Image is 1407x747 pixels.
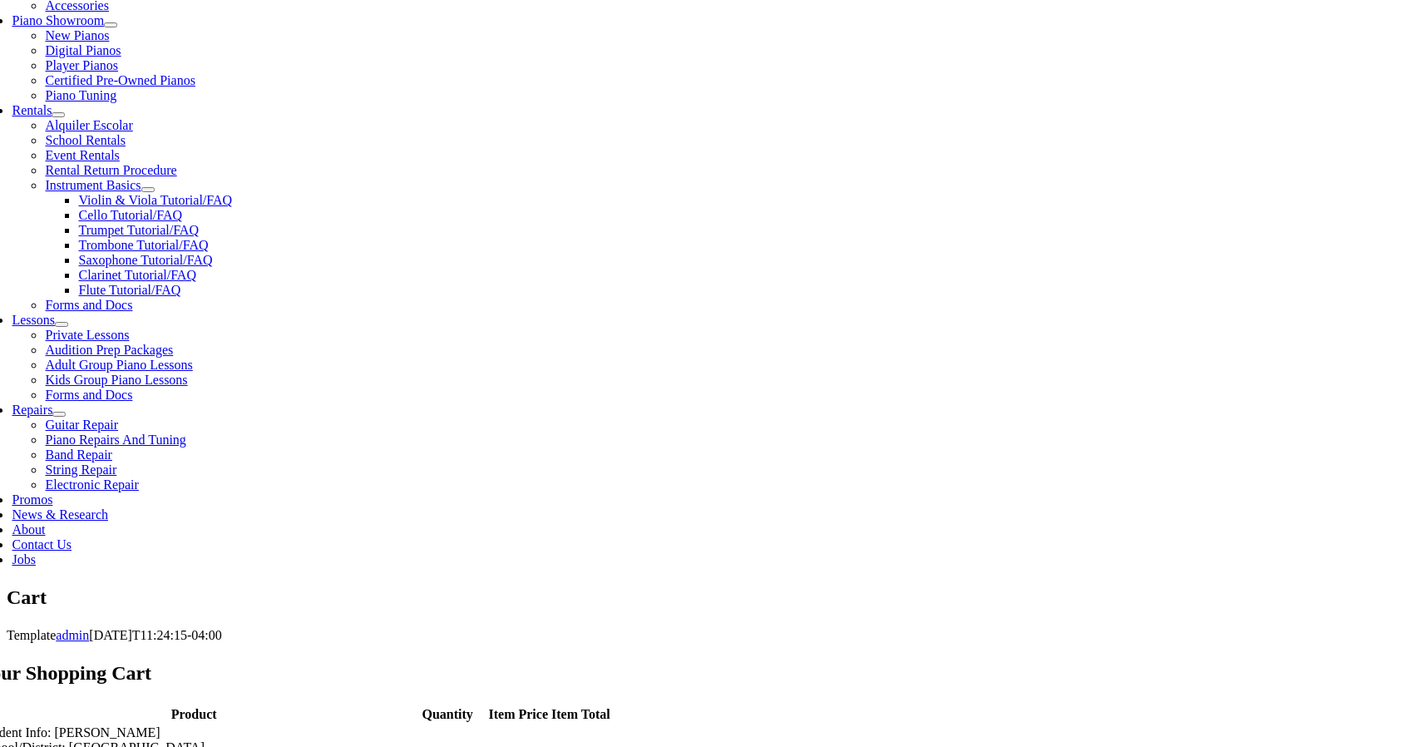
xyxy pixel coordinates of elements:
[12,103,52,117] a: Rentals
[45,477,138,492] a: Electronic Repair
[12,507,108,522] a: News & Research
[7,584,1400,612] h1: Cart
[45,418,118,432] a: Guitar Repair
[45,358,192,372] a: Adult Group Piano Lessons
[78,253,212,267] a: Saxophone Tutorial/FAQ
[45,163,176,177] a: Rental Return Procedure
[55,322,68,327] button: Open submenu of Lessons
[78,283,180,297] a: Flute Tutorial/FAQ
[45,43,121,57] a: Digital Pianos
[78,193,232,207] a: Violin & Viola Tutorial/FAQ
[141,187,155,192] button: Open submenu of Instrument Basics
[7,628,56,642] span: Template
[45,73,195,87] a: Certified Pre-Owned Pianos
[12,492,52,507] a: Promos
[550,706,611,723] th: Item Total
[45,388,132,402] a: Forms and Docs
[12,403,52,417] a: Repairs
[45,58,118,72] a: Player Pianos
[12,522,45,537] a: About
[45,463,116,477] a: String Repair
[45,178,141,192] a: Instrument Basics
[52,412,66,417] button: Open submenu of Repairs
[409,706,486,723] th: Quantity
[45,28,109,42] a: New Pianos
[487,706,549,723] th: Item Price
[12,537,72,552] a: Contact Us
[45,88,116,102] a: Piano Tuning
[12,13,104,27] a: Piano Showroom
[78,268,196,282] a: Clarinet Tutorial/FAQ
[45,373,187,387] a: Kids Group Piano Lessons
[78,208,182,222] a: Cello Tutorial/FAQ
[45,448,111,462] a: Band Repair
[52,112,65,117] button: Open submenu of Rentals
[104,22,117,27] button: Open submenu of Piano Showroom
[78,238,208,252] a: Trombone Tutorial/FAQ
[12,552,35,566] a: Jobs
[78,223,198,237] a: Trumpet Tutorial/FAQ
[45,133,125,147] a: School Rentals
[45,343,173,357] a: Audition Prep Packages
[12,313,55,327] a: Lessons
[45,328,129,342] a: Private Lessons
[56,628,89,642] a: admin
[45,433,185,447] a: Piano Repairs And Tuning
[45,298,132,312] a: Forms and Docs
[45,118,132,132] a: Alquiler Escolar
[45,148,119,162] a: Event Rentals
[89,628,221,642] span: [DATE]T11:24:15-04:00
[7,584,1400,612] section: Page Title Bar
